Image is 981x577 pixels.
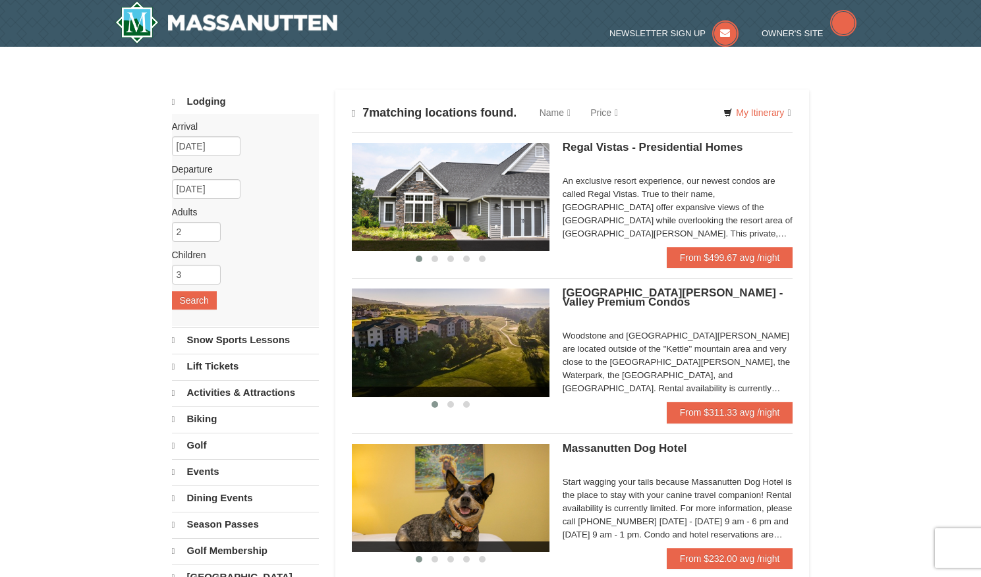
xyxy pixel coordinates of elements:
[563,329,793,395] div: Woodstone and [GEOGRAPHIC_DATA][PERSON_NAME] are located outside of the "Kettle" mountain area an...
[563,442,687,454] span: Massanutten Dog Hotel
[715,103,799,123] a: My Itinerary
[172,459,319,484] a: Events
[172,380,319,405] a: Activities & Attractions
[563,476,793,541] div: Start wagging your tails because Massanutten Dog Hotel is the place to stay with your canine trav...
[352,106,517,120] h4: matching locations found.
[172,538,319,563] a: Golf Membership
[362,106,369,119] span: 7
[172,291,217,310] button: Search
[115,1,338,43] img: Massanutten Resort Logo
[530,99,580,126] a: Name
[609,28,739,38] a: Newsletter Sign Up
[667,402,793,423] a: From $311.33 avg /night
[563,287,783,308] span: [GEOGRAPHIC_DATA][PERSON_NAME] - Valley Premium Condos
[609,28,706,38] span: Newsletter Sign Up
[172,485,319,510] a: Dining Events
[563,141,743,153] span: Regal Vistas - Presidential Homes
[563,175,793,240] div: An exclusive resort experience, our newest condos are called Regal Vistas. True to their name, [G...
[762,28,856,38] a: Owner's Site
[172,512,319,537] a: Season Passes
[172,120,309,133] label: Arrival
[172,163,309,176] label: Departure
[172,354,319,379] a: Lift Tickets
[172,206,309,219] label: Adults
[172,327,319,352] a: Snow Sports Lessons
[172,248,309,261] label: Children
[667,247,793,268] a: From $499.67 avg /night
[667,548,793,569] a: From $232.00 avg /night
[580,99,628,126] a: Price
[172,406,319,431] a: Biking
[762,28,824,38] span: Owner's Site
[172,433,319,458] a: Golf
[172,90,319,114] a: Lodging
[115,1,338,43] a: Massanutten Resort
